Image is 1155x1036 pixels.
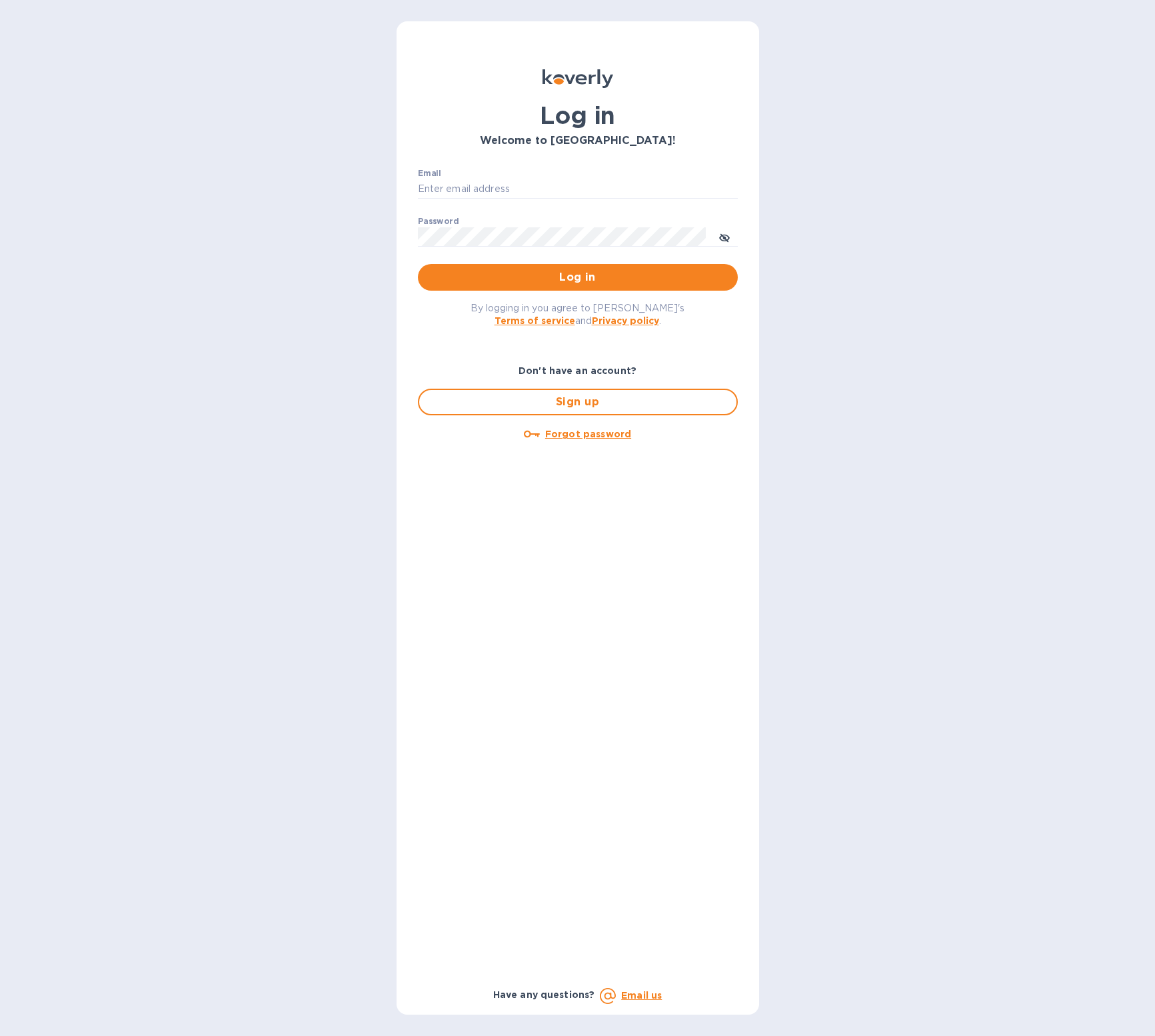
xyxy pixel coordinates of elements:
[418,169,441,177] label: Email
[418,389,738,415] button: Sign up
[430,394,726,410] span: Sign up
[493,989,595,1000] b: Have any questions?
[495,315,575,326] a: Terms of service
[711,223,738,250] button: toggle password visibility
[471,303,684,326] span: By logging in you agree to [PERSON_NAME]'s and .
[519,365,636,376] b: Don't have an account?
[418,179,738,199] input: Enter email address
[418,101,738,129] h1: Log in
[545,429,631,439] u: Forgot password
[429,269,727,285] span: Log in
[592,315,659,326] a: Privacy policy
[418,135,738,147] h3: Welcome to [GEOGRAPHIC_DATA]!
[543,69,613,88] img: Koverly
[621,990,662,1001] a: Email us
[418,217,459,225] label: Password
[418,264,738,291] button: Log in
